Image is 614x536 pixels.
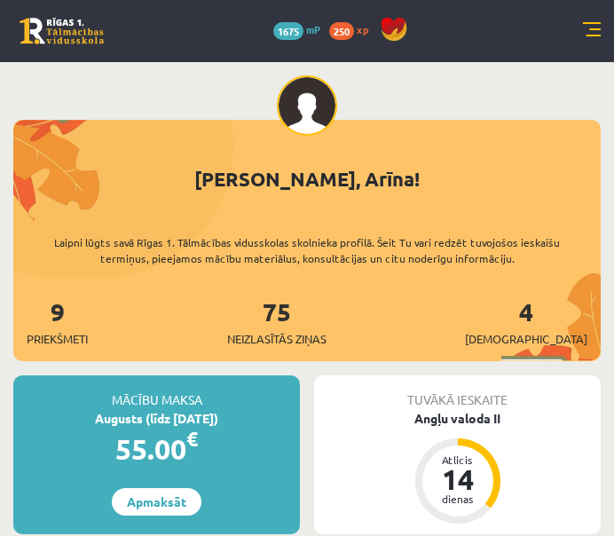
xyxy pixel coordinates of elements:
a: 250 xp [329,22,377,36]
span: [DEMOGRAPHIC_DATA] [465,330,587,348]
span: 1675 [273,22,303,40]
a: Angļu valoda II Atlicis 14 dienas [314,409,601,526]
a: 9Priekšmeti [27,296,88,348]
span: mP [306,22,320,36]
div: Mācību maksa [13,375,300,409]
div: Augusts (līdz [DATE]) [13,409,300,428]
div: [PERSON_NAME], Arīna! [13,164,601,193]
span: Neizlasītās ziņas [227,330,327,348]
div: Atlicis [431,454,484,465]
img: Arīna Goļikova [277,75,337,136]
a: Rīgas 1. Tālmācības vidusskola [20,18,104,44]
a: Apmaksāt [112,488,201,516]
span: € [186,426,198,452]
div: dienas [431,493,484,504]
span: xp [357,22,368,36]
span: 250 [329,22,354,40]
a: 75Neizlasītās ziņas [227,296,327,348]
div: Laipni lūgts savā Rīgas 1. Tālmācības vidusskolas skolnieka profilā. Šeit Tu vari redzēt tuvojošo... [13,234,601,266]
div: 14 [431,465,484,493]
span: Priekšmeti [27,330,88,348]
a: 4[DEMOGRAPHIC_DATA] [465,296,587,348]
div: Angļu valoda II [314,409,601,428]
div: Tuvākā ieskaite [314,375,601,409]
div: 55.00 [13,428,300,470]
